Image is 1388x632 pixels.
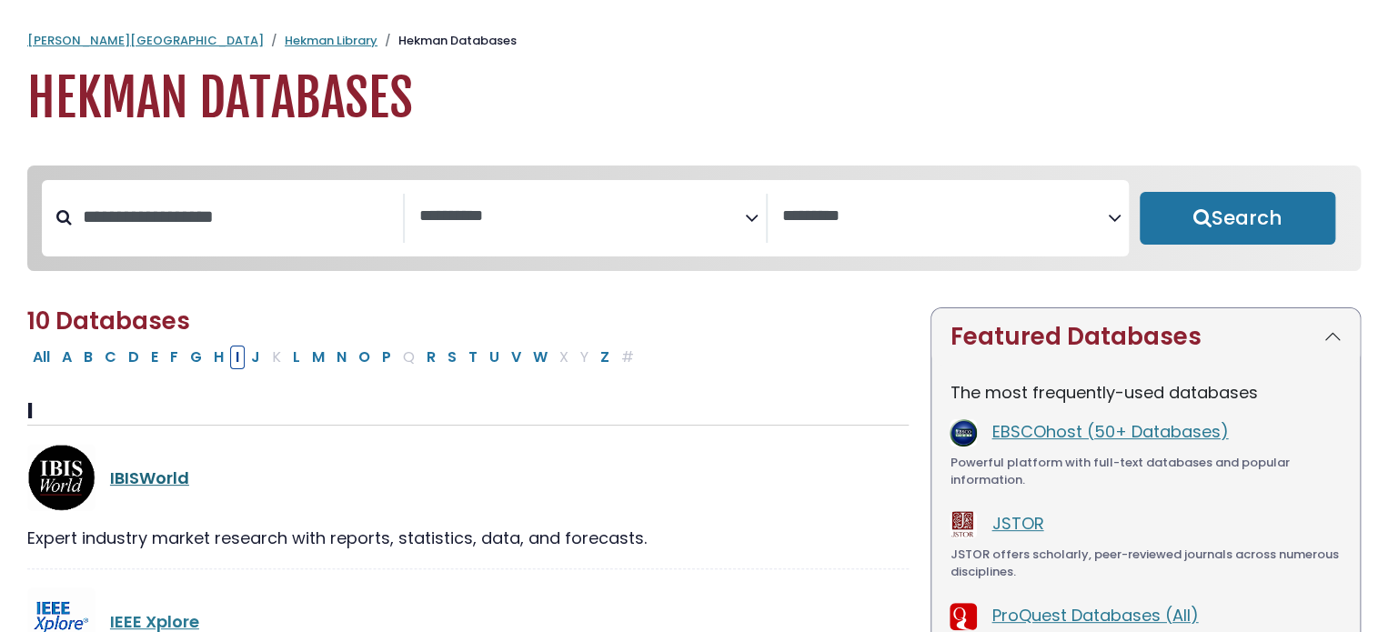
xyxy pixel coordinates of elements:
[56,346,77,369] button: Filter Results A
[72,202,403,232] input: Search database by title or keyword
[285,32,377,49] a: Hekman Library
[419,207,745,226] textarea: Search
[377,32,517,50] li: Hekman Databases
[185,346,207,369] button: Filter Results G
[950,546,1342,581] div: JSTOR offers scholarly, peer-reviewed journals across numerous disciplines.
[307,346,330,369] button: Filter Results M
[27,32,264,49] a: [PERSON_NAME][GEOGRAPHIC_DATA]
[506,346,527,369] button: Filter Results V
[950,380,1342,405] p: The most frequently-used databases
[991,420,1228,443] a: EBSCOhost (50+ Databases)
[27,345,641,367] div: Alpha-list to filter by first letter of database name
[782,207,1108,226] textarea: Search
[27,398,909,426] h3: I
[991,604,1198,627] a: ProQuest Databases (All)
[246,346,266,369] button: Filter Results J
[99,346,122,369] button: Filter Results C
[991,512,1043,535] a: JSTOR
[421,346,441,369] button: Filter Results R
[484,346,505,369] button: Filter Results U
[165,346,184,369] button: Filter Results F
[208,346,229,369] button: Filter Results H
[27,526,909,550] div: Expert industry market research with reports, statistics, data, and forecasts.
[27,68,1361,129] h1: Hekman Databases
[528,346,553,369] button: Filter Results W
[230,346,245,369] button: Filter Results I
[27,346,55,369] button: All
[287,346,306,369] button: Filter Results L
[1140,192,1335,245] button: Submit for Search Results
[27,32,1361,50] nav: breadcrumb
[78,346,98,369] button: Filter Results B
[331,346,352,369] button: Filter Results N
[146,346,164,369] button: Filter Results E
[27,305,190,337] span: 10 Databases
[123,346,145,369] button: Filter Results D
[353,346,376,369] button: Filter Results O
[442,346,462,369] button: Filter Results S
[110,466,189,489] a: IBISWorld
[377,346,397,369] button: Filter Results P
[463,346,483,369] button: Filter Results T
[931,308,1360,366] button: Featured Databases
[27,166,1361,271] nav: Search filters
[595,346,615,369] button: Filter Results Z
[950,454,1342,489] div: Powerful platform with full-text databases and popular information.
